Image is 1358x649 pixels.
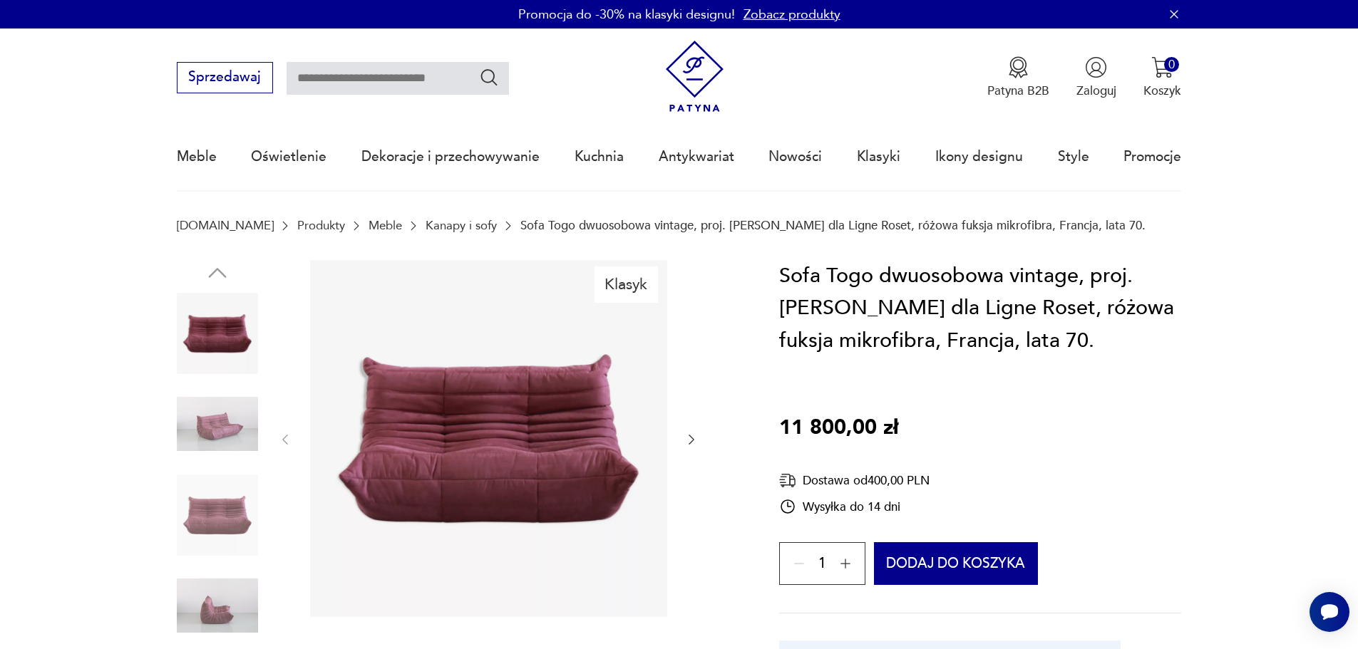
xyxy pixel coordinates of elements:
[177,565,258,646] img: Zdjęcie produktu Sofa Togo dwuosobowa vintage, proj. M. Ducaroy dla Ligne Roset, różowa fuksja mi...
[177,124,217,189] a: Meble
[768,124,822,189] a: Nowości
[659,124,734,189] a: Antykwariat
[935,124,1023,189] a: Ikony designu
[361,124,540,189] a: Dekoracje i przechowywanie
[987,56,1049,99] button: Patyna B2B
[177,73,273,84] a: Sprzedawaj
[1007,56,1029,78] img: Ikona medalu
[1164,57,1179,72] div: 0
[479,67,500,88] button: Szukaj
[518,6,735,24] p: Promocja do -30% na klasyki designu!
[857,124,900,189] a: Klasyki
[659,41,731,113] img: Patyna - sklep z meblami i dekoracjami vintage
[779,472,930,489] div: Dostawa od 400,00 PLN
[1076,56,1116,99] button: Zaloguj
[575,124,624,189] a: Kuchnia
[1076,83,1116,99] p: Zaloguj
[1151,56,1173,78] img: Ikona koszyka
[177,474,258,556] img: Zdjęcie produktu Sofa Togo dwuosobowa vintage, proj. M. Ducaroy dla Ligne Roset, różowa fuksja mi...
[987,56,1049,99] a: Ikona medaluPatyna B2B
[818,559,826,570] span: 1
[177,383,258,464] img: Zdjęcie produktu Sofa Togo dwuosobowa vintage, proj. M. Ducaroy dla Ligne Roset, różowa fuksja mi...
[744,6,840,24] a: Zobacz produkty
[779,412,898,445] p: 11 800,00 zł
[177,62,273,93] button: Sprzedawaj
[251,124,326,189] a: Oświetlenie
[1143,83,1181,99] p: Koszyk
[426,219,497,232] a: Kanapy i sofy
[369,219,402,232] a: Meble
[1085,56,1107,78] img: Ikonka użytkownika
[520,219,1146,232] p: Sofa Togo dwuosobowa vintage, proj. [PERSON_NAME] dla Ligne Roset, różowa fuksja mikrofibra, Fran...
[1123,124,1181,189] a: Promocje
[987,83,1049,99] p: Patyna B2B
[1143,56,1181,99] button: 0Koszyk
[595,266,658,302] div: Klasyk
[779,498,930,515] div: Wysyłka do 14 dni
[779,260,1181,358] h1: Sofa Togo dwuosobowa vintage, proj. [PERSON_NAME] dla Ligne Roset, różowa fuksja mikrofibra, Fran...
[779,472,796,489] img: Ikona dostawy
[177,293,258,374] img: Zdjęcie produktu Sofa Togo dwuosobowa vintage, proj. M. Ducaroy dla Ligne Roset, różowa fuksja mi...
[874,542,1039,585] button: Dodaj do koszyka
[177,219,274,232] a: [DOMAIN_NAME]
[297,219,345,232] a: Produkty
[310,260,667,617] img: Zdjęcie produktu Sofa Togo dwuosobowa vintage, proj. M. Ducaroy dla Ligne Roset, różowa fuksja mi...
[1310,592,1349,632] iframe: Smartsupp widget button
[1058,124,1089,189] a: Style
